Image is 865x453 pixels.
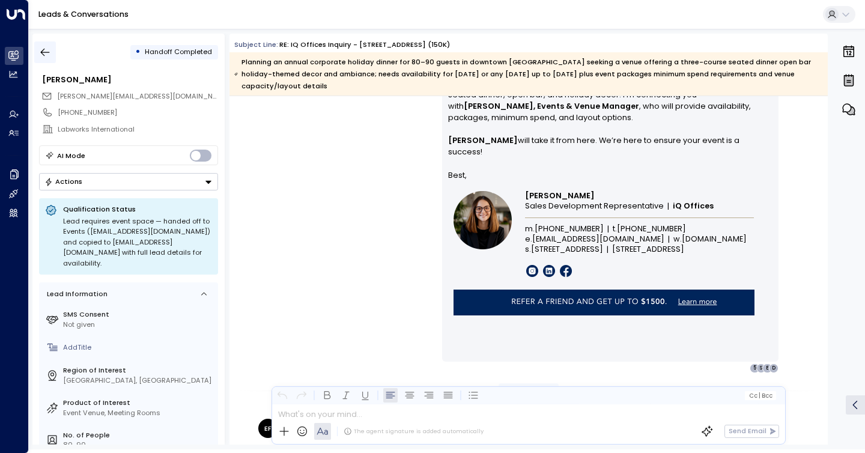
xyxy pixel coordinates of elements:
div: Button group with a nested menu [39,173,218,190]
a: Leads & Conversations [38,9,129,19]
div: • [135,43,141,61]
div: D [769,363,778,373]
span: t. [613,224,617,234]
div: Planning an annual corporate holiday dinner for 80–90 guests in downtown [GEOGRAPHIC_DATA] seekin... [234,56,822,92]
div: Labworks International [58,124,217,135]
span: Sales Development Representative [525,201,664,211]
font: | [668,234,670,245]
span: w. [673,234,682,244]
font: | [607,245,609,255]
label: SMS Consent [63,309,214,320]
span: [STREET_ADDRESS] [531,245,603,254]
font: | [667,201,669,211]
div: [PERSON_NAME] [42,74,217,85]
div: EF [258,419,278,438]
p: Qualification Status [63,204,212,214]
label: Product of Interest [63,398,214,408]
span: m. [525,224,535,234]
div: [GEOGRAPHIC_DATA], [GEOGRAPHIC_DATA] [63,375,214,386]
span: | [759,392,760,399]
div: [DATE], [DATE] [499,383,559,397]
label: Region of Interest [63,365,214,375]
a: [PHONE_NUMBER] [617,224,686,234]
div: Lead Information [43,289,108,299]
span: Handoff Completed [145,47,212,56]
span: Subject Line: [234,40,278,49]
a: [EMAIL_ADDRESS][DOMAIN_NAME] [532,234,664,244]
div: E [762,363,772,373]
span: Cc Bcc [749,392,772,399]
span: [PERSON_NAME][EMAIL_ADDRESS][DOMAIN_NAME] [57,91,229,101]
button: Undo [275,388,290,403]
span: e. [525,234,532,244]
button: Cc|Bcc [745,391,776,400]
div: The agent signature is added automatically [344,427,484,436]
p: Hi [PERSON_NAME], Thanks for reaching out about your annual Corporate Holiday Dinner Party for 80... [448,43,773,169]
button: Redo [294,388,309,403]
span: [PERSON_NAME] [525,191,595,201]
span: e.fernandes@labworksinternational.com [57,91,218,102]
div: Event Venue, Meeting Rooms [63,408,214,418]
span: s. [525,245,531,254]
div: 5 [750,363,759,373]
strong: [PERSON_NAME], Events & Venue Manager [464,101,639,111]
div: Lead requires event space — handed off to Events ([EMAIL_ADDRESS][DOMAIN_NAME]) and copied to [EM... [63,216,212,269]
div: S [756,363,766,373]
a: iQ Offices [673,201,714,211]
div: Actions [44,177,82,186]
div: AddTitle [63,342,214,353]
font: | [607,224,609,234]
div: [PHONE_NUMBER] [58,108,217,118]
p: Best, [448,169,773,181]
div: 80-90 [63,440,214,450]
div: Not given [63,320,214,330]
label: No. of People [63,430,214,440]
span: [STREET_ADDRESS] [612,245,684,254]
strong: [PERSON_NAME] [448,135,518,145]
a: [DOMAIN_NAME] [682,234,747,244]
button: Actions [39,173,218,190]
div: RE: iQ Offices Inquiry - [STREET_ADDRESS] (150K) [279,40,450,50]
a: [PHONE_NUMBER] [535,224,604,234]
div: AI Mode [57,150,85,162]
